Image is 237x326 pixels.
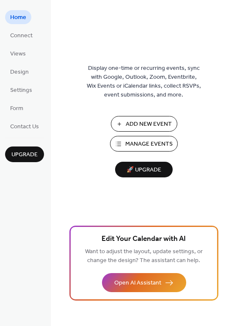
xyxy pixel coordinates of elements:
[10,68,29,77] span: Design
[11,151,38,160] span: Upgrade
[5,101,28,115] a: Form
[10,123,39,132] span: Contact Us
[5,146,44,162] button: Upgrade
[125,140,173,149] span: Manage Events
[115,162,173,177] button: 🚀 Upgrade
[10,50,26,59] span: Views
[10,32,33,41] span: Connect
[10,14,26,22] span: Home
[5,119,44,133] a: Contact Us
[120,165,168,176] span: 🚀 Upgrade
[102,273,186,292] button: Open AI Assistant
[126,120,172,129] span: Add New Event
[5,83,37,97] a: Settings
[110,136,178,152] button: Manage Events
[5,65,34,79] a: Design
[10,86,32,95] span: Settings
[5,28,38,42] a: Connect
[102,234,186,246] span: Edit Your Calendar with AI
[115,279,162,288] span: Open AI Assistant
[5,47,31,61] a: Views
[85,246,203,267] span: Want to adjust the layout, update settings, or change the design? The assistant can help.
[10,105,23,113] span: Form
[111,116,177,132] button: Add New Event
[87,64,201,100] span: Display one-time or recurring events, sync with Google, Outlook, Zoom, Eventbrite, Wix Events or ...
[5,10,31,24] a: Home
